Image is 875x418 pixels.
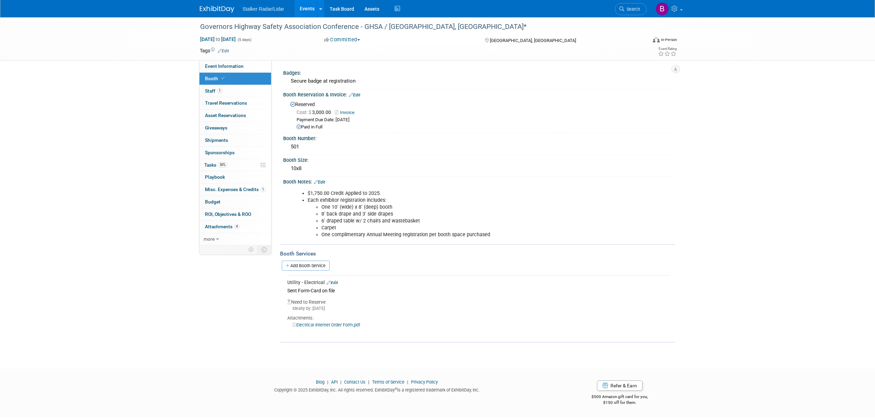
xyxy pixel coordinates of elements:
a: Giveaways [199,122,271,134]
img: Format-Inperson.png [653,37,660,42]
a: ROI, Objectives & ROO [199,208,271,220]
div: Governors Highway Safety Association Conference - GHSA / [GEOGRAPHIC_DATA], [GEOGRAPHIC_DATA]* [198,21,636,33]
div: Booth Size: [283,155,675,164]
span: more [204,236,215,242]
a: Attachments4 [199,221,271,233]
a: Blog [316,379,325,385]
img: Brooke Journet [656,2,669,15]
div: Booth Reservation & Invoice: [283,90,675,98]
span: Staff [205,88,222,94]
a: Booth [199,73,271,85]
a: Edit [314,180,325,185]
i: Booth reservation complete [221,76,225,80]
span: Stalker Radar/Lidar [243,6,284,12]
span: Asset Reservations [205,113,246,118]
span: Attachments [205,224,239,229]
div: Booth Notes: [283,177,675,186]
a: Shipments [199,134,271,146]
a: Edit [218,49,229,53]
a: Privacy Policy [411,379,438,385]
a: Invoice [335,110,358,115]
div: Sent Form-Card on file [287,286,670,295]
span: | [405,379,410,385]
div: Booth Services [280,250,675,258]
div: Need to Reserve [287,295,670,334]
a: Contact Us [344,379,366,385]
a: Event Information [199,60,271,72]
div: 10x8 [288,163,670,174]
li: One 10′ (wide) x 8’ (deep) booth [321,204,595,211]
li: 6′ draped table w/ 2 chairs and wastebasket [321,218,595,224]
span: 50% [218,162,227,167]
a: Terms of Service [372,379,404,385]
span: Misc. Expenses & Credits [205,187,266,192]
td: Tags [200,47,229,54]
div: Ideally by: [DATE] [287,305,670,312]
li: 8′ back drape and 3′ side drapes [321,211,595,218]
div: Badges: [283,68,675,76]
a: Search [615,3,647,15]
span: Playbook [205,174,225,180]
div: Attachments: [287,315,670,321]
a: API [331,379,338,385]
td: Toggle Event Tabs [257,245,271,254]
span: Travel Reservations [205,100,247,106]
a: Playbook [199,171,271,183]
button: Committed [322,36,363,43]
span: Shipments [205,137,228,143]
li: One complimentary Annual Meeting registration per booth space purchased [321,231,595,238]
a: Misc. Expenses & Credits1 [199,184,271,196]
div: Payment Due Date: [DATE] [297,117,670,123]
a: Add Booth Service [282,261,330,271]
div: Paid in Full [297,124,670,130]
a: Tasks50% [199,159,271,171]
div: Booth Number: [283,133,675,142]
span: ROI, Objectives & ROO [205,211,251,217]
div: Event Rating [658,47,677,51]
a: Edit [327,280,338,285]
span: Event Information [205,63,244,69]
li: $1,750.00 Credit Applied to 2025. [308,190,595,197]
div: Copyright © 2025 ExhibitDay, Inc. All rights reserved. ExhibitDay is a registered trademark of Ex... [200,385,554,393]
a: Budget [199,196,271,208]
span: Budget [205,199,220,205]
span: 4 [234,224,239,229]
a: Asset Reservations [199,109,271,122]
a: Sponsorships [199,147,271,159]
span: | [326,379,330,385]
span: to [215,36,221,42]
div: Secure badge at registration [288,76,670,86]
span: [DATE] [DATE] [200,36,236,42]
li: Carpet [321,224,595,231]
a: more [199,233,271,245]
td: Personalize Event Tab Strip [245,245,257,254]
div: In-Person [661,37,677,42]
span: Tasks [204,162,227,168]
div: $500 Amazon gift card for you, [564,389,676,405]
a: Refer & Earn [597,380,642,391]
span: | [339,379,343,385]
span: Sponsorships [205,150,235,155]
span: [GEOGRAPHIC_DATA], [GEOGRAPHIC_DATA] [490,38,576,43]
sup: ® [395,387,397,391]
li: Each exhibitor registration includes: [308,197,595,238]
span: Cost: $ [297,109,312,115]
div: Reserved [288,99,670,130]
a: Staff1 [199,85,271,97]
a: Edit [349,93,360,97]
span: (5 days) [237,38,251,42]
span: 1 [260,187,266,192]
div: Event Format [606,36,677,46]
span: Booth [205,76,226,81]
div: 501 [288,142,670,152]
span: Search [624,7,640,12]
div: $150 off for them. [564,400,676,406]
span: Giveaways [205,125,227,130]
span: 3,000.00 [297,109,334,115]
span: 1 [217,88,222,93]
a: Travel Reservations [199,97,271,109]
a: Electrical Internet Order Form.pdf [292,322,360,327]
div: Utility - Electrical [287,279,670,286]
span: | [367,379,371,385]
img: ExhibitDay [200,6,234,13]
